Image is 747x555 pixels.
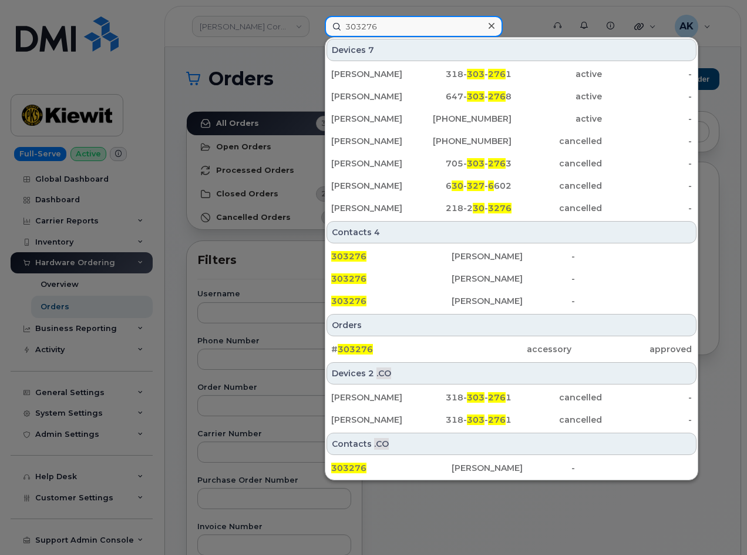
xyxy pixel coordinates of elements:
div: [PERSON_NAME] [331,392,422,403]
div: [PERSON_NAME] [331,135,422,147]
span: 303276 [331,296,366,306]
div: [PERSON_NAME] [331,180,422,192]
span: 3276 [488,203,512,213]
div: active [512,68,602,80]
span: 30 [452,180,463,191]
div: [PERSON_NAME] [331,113,422,125]
span: 303276 [331,463,366,473]
span: 276 [488,392,506,403]
div: Contacts [327,221,696,243]
div: - [602,392,692,403]
div: [PHONE_NUMBER] [422,135,512,147]
div: active [512,91,602,102]
span: 4 [374,226,380,238]
div: cancelled [512,180,602,192]
span: 276 [488,414,506,425]
span: 303276 [338,344,373,355]
span: .CO [376,367,391,379]
a: #303276accessoryapproved [327,339,696,360]
a: 303276[PERSON_NAME]- [327,457,696,479]
iframe: Messenger Launcher [696,504,738,546]
span: 303 [467,158,484,169]
div: [PERSON_NAME] [331,158,422,169]
div: Contacts [327,433,696,455]
span: 276 [488,158,506,169]
div: [PERSON_NAME] [331,68,422,80]
div: [PERSON_NAME] [452,250,572,262]
span: 303 [467,91,484,102]
div: # [331,343,452,355]
div: 6 - - 602 [422,180,512,192]
a: [PERSON_NAME]318-303-2761active- [327,63,696,85]
div: cancelled [512,392,602,403]
a: [PERSON_NAME][PHONE_NUMBER]active- [327,108,696,129]
span: 303 [467,392,484,403]
a: 303276[PERSON_NAME]- [327,268,696,289]
span: 303 [467,414,484,425]
a: [PERSON_NAME]630-327-6602cancelled- [327,175,696,196]
div: - [602,113,692,125]
div: - [602,180,692,192]
div: - [602,414,692,426]
span: .CO [374,438,389,450]
div: approved [571,343,692,355]
div: [PERSON_NAME] [331,414,422,426]
div: 218-2 - [422,202,512,214]
span: 327 [467,180,484,191]
div: - [571,273,692,285]
div: - [602,68,692,80]
div: - [571,462,692,474]
a: [PERSON_NAME]318-303-2761cancelled- [327,387,696,408]
span: 276 [488,91,506,102]
div: 705- - 3 [422,158,512,169]
div: - [602,158,692,169]
div: accessory [452,343,572,355]
span: 303276 [331,251,366,262]
a: [PERSON_NAME]647-303-2768active- [327,86,696,107]
div: 318- - 1 [422,414,512,426]
span: 303 [467,69,484,79]
div: - [602,91,692,102]
a: 303276[PERSON_NAME]- [327,290,696,312]
div: - [602,202,692,214]
div: active [512,113,602,125]
div: [PERSON_NAME] [452,295,572,307]
div: [PHONE_NUMBER] [422,113,512,125]
div: 318- - 1 [422,68,512,80]
div: [PERSON_NAME] [331,202,422,214]
div: [PERSON_NAME] [331,91,422,102]
span: 2 [368,367,374,379]
span: 276 [488,69,506,79]
div: Devices [327,39,696,61]
div: cancelled [512,135,602,147]
div: 647- - 8 [422,91,512,102]
div: cancelled [512,202,602,214]
div: - [571,295,692,307]
div: [PERSON_NAME] [452,462,572,474]
div: - [571,250,692,262]
span: 30 [473,203,484,213]
div: 318- - 1 [422,392,512,403]
a: [PERSON_NAME]218-230-3276cancelled- [327,198,696,219]
span: 303276 [331,273,366,284]
div: [PERSON_NAME] [452,273,572,285]
a: [PERSON_NAME]318-303-2761cancelled- [327,409,696,430]
a: [PERSON_NAME]705-303-2763cancelled- [327,153,696,174]
a: 303276[PERSON_NAME]- [327,246,696,267]
div: cancelled [512,414,602,426]
div: Orders [327,314,696,336]
div: - [602,135,692,147]
a: [PERSON_NAME][PHONE_NUMBER]cancelled- [327,131,696,152]
span: 6 [488,180,494,191]
div: Devices [327,362,696,385]
span: 7 [368,44,374,56]
div: cancelled [512,158,602,169]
